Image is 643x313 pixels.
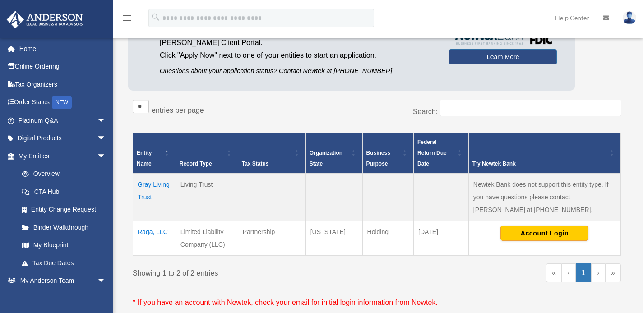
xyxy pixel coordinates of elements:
[417,139,447,167] span: Federal Return Due Date
[6,93,120,112] a: Order StatusNEW
[13,201,115,219] a: Entity Change Request
[6,58,120,76] a: Online Ordering
[13,165,111,183] a: Overview
[449,49,557,64] a: Learn More
[160,65,435,77] p: Questions about your application status? Contact Newtek at [PHONE_NUMBER]
[414,133,469,174] th: Federal Return Due Date: Activate to sort
[97,272,115,290] span: arrow_drop_down
[4,11,86,28] img: Anderson Advisors Platinum Portal
[623,11,636,24] img: User Pic
[122,16,133,23] a: menu
[180,161,212,167] span: Record Type
[472,158,607,169] div: Try Newtek Bank
[562,263,576,282] a: Previous
[13,183,115,201] a: CTA Hub
[6,147,115,165] a: My Entitiesarrow_drop_down
[133,296,621,309] p: * If you have an account with Newtek, check your email for initial login information from Newtek.
[305,133,362,174] th: Organization State: Activate to sort
[242,161,269,167] span: Tax Status
[176,173,238,221] td: Living Trust
[238,133,305,174] th: Tax Status: Activate to sort
[591,263,605,282] a: Next
[152,106,204,114] label: entries per page
[500,229,588,236] a: Account Login
[305,221,362,256] td: [US_STATE]
[6,40,120,58] a: Home
[238,221,305,256] td: Partnership
[362,133,413,174] th: Business Purpose: Activate to sort
[468,173,620,221] td: Newtek Bank does not support this entity type. If you have questions please contact [PERSON_NAME]...
[6,75,120,93] a: Tax Organizers
[52,96,72,109] div: NEW
[414,221,469,256] td: [DATE]
[133,133,176,174] th: Entity Name: Activate to invert sorting
[605,263,621,282] a: Last
[468,133,620,174] th: Try Newtek Bank : Activate to sort
[160,49,435,62] p: Click "Apply Now" next to one of your entities to start an application.
[133,221,176,256] td: Raga, LLC
[6,111,120,129] a: Platinum Q&Aarrow_drop_down
[176,221,238,256] td: Limited Liability Company (LLC)
[13,218,115,236] a: Binder Walkthrough
[546,263,562,282] a: First
[310,150,342,167] span: Organization State
[97,129,115,148] span: arrow_drop_down
[13,254,115,272] a: Tax Due Dates
[137,150,152,167] span: Entity Name
[6,129,120,147] a: Digital Productsarrow_drop_down
[500,226,588,241] button: Account Login
[97,147,115,166] span: arrow_drop_down
[122,13,133,23] i: menu
[133,173,176,221] td: Gray Living Trust
[176,133,238,174] th: Record Type: Activate to sort
[413,108,438,115] label: Search:
[133,263,370,280] div: Showing 1 to 2 of 2 entries
[362,221,413,256] td: Holding
[576,263,592,282] a: 1
[97,111,115,130] span: arrow_drop_down
[13,236,115,254] a: My Blueprint
[6,272,120,290] a: My Anderson Teamarrow_drop_down
[366,150,390,167] span: Business Purpose
[151,12,161,22] i: search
